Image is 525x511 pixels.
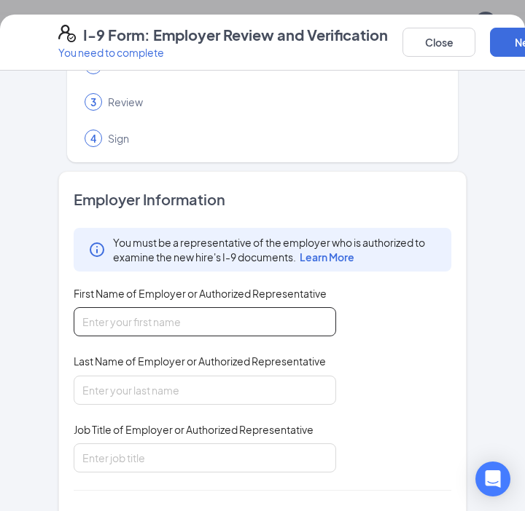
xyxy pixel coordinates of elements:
p: You need to complete [58,45,388,60]
span: You must be a representative of the employer who is authorized to examine the new hire's I-9 docu... [113,235,437,264]
span: 3 [90,95,96,109]
input: Enter job title [74,443,336,472]
a: Learn More [296,250,354,264]
span: Last Name of Employer or Authorized Representative [74,354,326,368]
input: Enter your first name [74,307,336,336]
button: Close [402,28,475,57]
span: Job Title of Employer or Authorized Representative [74,422,314,437]
span: Review [108,95,437,109]
h4: I-9 Form: Employer Review and Verification [83,25,388,45]
span: Learn More [300,250,354,264]
span: First Name of Employer or Authorized Representative [74,286,327,301]
span: Sign [108,131,437,146]
svg: Info [88,241,106,258]
svg: FormI9EVerifyIcon [58,25,76,42]
span: Employer Information [74,189,451,210]
input: Enter your last name [74,376,336,405]
span: 4 [90,131,96,146]
div: Open Intercom Messenger [475,462,510,496]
